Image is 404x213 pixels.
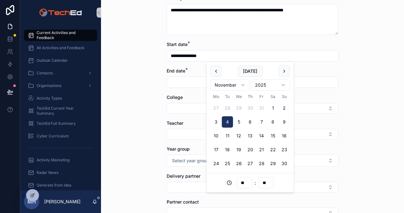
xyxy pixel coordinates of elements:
button: Select Button [167,129,338,140]
button: Wednesday, 19 November 2025 [233,144,245,155]
button: Tuesday, 18 November 2025 [222,144,233,155]
th: Saturday [267,93,279,100]
button: Thursday, 6 November 2025 [245,116,256,128]
span: Organisations [37,83,61,88]
span: Partner contact [167,199,199,204]
span: Activity Marketing [37,158,69,163]
span: College [167,95,183,100]
button: Wednesday, 29 October 2025 [233,102,245,114]
button: Saturday, 1 November 2025 [267,102,279,114]
button: Select Button [167,103,338,114]
button: Friday, 14 November 2025 [256,130,267,141]
button: Sunday, 16 November 2025 [279,130,290,141]
a: Radar News [24,167,97,178]
button: Select Button [167,182,338,193]
a: Activity Marketing [24,154,97,166]
table: November 2025 [211,93,290,169]
button: Sunday, 9 November 2025 [279,116,290,128]
a: Current Activities and Feedback [24,30,97,41]
a: TechEd Full Summary [24,118,97,129]
span: Teacher [167,120,183,126]
button: Select Button [167,155,338,167]
th: Tuesday [222,93,233,100]
button: Monday, 27 October 2025 [211,102,222,114]
button: Monday, 17 November 2025 [211,144,222,155]
button: Tuesday, 11 November 2025 [222,130,233,141]
button: Saturday, 29 November 2025 [267,158,279,169]
button: [DATE] [238,66,263,77]
button: Friday, 7 November 2025 [256,116,267,128]
button: Wednesday, 12 November 2025 [233,130,245,141]
button: Saturday, 8 November 2025 [267,116,279,128]
th: Wednesday [233,93,245,100]
a: Activity Types [24,93,97,104]
button: Thursday, 27 November 2025 [245,158,256,169]
button: Tuesday, 4 November 2025, selected [222,116,233,128]
span: Start date [167,42,187,47]
span: End date [167,68,185,73]
img: App logo [39,8,82,18]
a: All Activities and Feedback [24,42,97,54]
button: Friday, 31 October 2025 [256,102,267,114]
button: Monday, 10 November 2025 [211,130,222,141]
button: Sunday, 23 November 2025 [279,144,290,155]
span: Current Activities and Feedback [37,30,91,40]
span: Year group [167,146,190,152]
th: Sunday [279,93,290,100]
button: Saturday, 22 November 2025 [267,144,279,155]
a: Generate from idea [24,180,97,191]
a: Outlook Calendar [24,55,97,66]
a: Cyber Curriculum [24,130,97,142]
div: : [211,177,290,188]
button: Thursday, 13 November 2025 [245,130,256,141]
div: scrollable content [20,25,101,190]
button: Sunday, 30 November 2025 [279,158,290,169]
button: Saturday, 15 November 2025 [267,130,279,141]
th: Monday [211,93,222,100]
a: Organisations [24,80,97,91]
button: Wednesday, 26 November 2025 [233,158,245,169]
button: Monday, 3 November 2025 [211,116,222,128]
span: MH [27,198,36,205]
span: Generate from idea [37,183,71,188]
button: Thursday, 20 November 2025 [245,144,256,155]
button: Tuesday, 25 November 2025 [222,158,233,169]
button: Sunday, 2 November 2025 [279,102,290,114]
span: Select year group [172,158,209,164]
button: Thursday, 30 October 2025 [245,102,256,114]
span: TechEd Current Year Summary [37,106,91,116]
a: TechEd Current Year Summary [24,105,97,117]
span: All Activities and Feedback [37,45,85,50]
span: Outlook Calendar [37,58,68,63]
th: Friday [256,93,267,100]
th: Thursday [245,93,256,100]
a: Contacts [24,67,97,79]
span: Activity Types [37,96,62,101]
span: Contacts [37,71,53,76]
button: Tuesday, 28 October 2025 [222,102,233,114]
span: TechEd Full Summary [37,121,76,126]
button: Friday, 28 November 2025 [256,158,267,169]
button: Friday, 21 November 2025 [256,144,267,155]
span: Radar News [37,170,58,175]
button: Wednesday, 5 November 2025 [233,116,245,128]
span: Cyber Curriculum [37,134,69,139]
button: Monday, 24 November 2025 [211,158,222,169]
span: Delivery partner [167,173,200,179]
p: [PERSON_NAME] [44,199,80,205]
